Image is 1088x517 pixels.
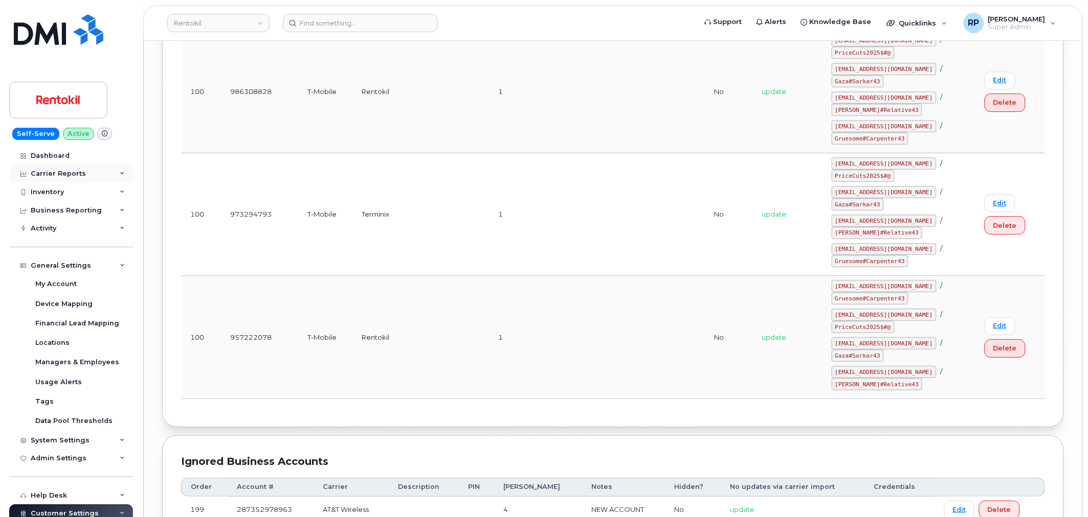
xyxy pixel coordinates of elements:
span: / [941,216,943,224]
span: / [941,310,943,318]
td: 986308828 [221,30,298,153]
code: [EMAIL_ADDRESS][DOMAIN_NAME] [832,91,937,104]
th: Credentials [865,478,935,496]
td: 1 [490,30,565,153]
td: 957222078 [221,276,298,399]
span: update [762,210,786,218]
td: No [705,153,752,276]
span: RP [968,17,980,29]
td: 100 [181,30,221,153]
th: [PERSON_NAME] [494,478,582,496]
div: Ignored Business Accounts [181,454,1045,469]
th: Account # [228,478,314,496]
span: Delete [993,221,1017,230]
th: PIN [459,478,494,496]
code: Gruesome#Carpenter43 [832,255,908,267]
code: Gaza#Sarkar43 [832,198,884,210]
span: / [941,281,943,290]
td: Rentokil [352,276,459,399]
a: Alerts [749,12,794,32]
code: [PERSON_NAME]#Relative43 [832,227,923,239]
td: Terminix [352,153,459,276]
code: [EMAIL_ADDRESS][DOMAIN_NAME] [832,63,937,75]
td: T-Mobile [298,153,352,276]
th: Description [389,478,459,496]
span: [PERSON_NAME] [988,15,1046,23]
code: [PERSON_NAME]#Relative43 [832,378,923,390]
code: [EMAIL_ADDRESS][DOMAIN_NAME] [832,215,937,227]
span: Support [714,17,742,27]
span: / [941,64,943,73]
span: Quicklinks [899,19,937,27]
code: [EMAIL_ADDRESS][DOMAIN_NAME] [832,337,937,349]
a: Edit [985,72,1015,89]
td: 100 [181,153,221,276]
code: [PERSON_NAME]#Relative43 [832,104,923,116]
span: / [941,367,943,375]
a: Rentokil [167,14,270,32]
span: / [941,93,943,101]
th: No updates via carrier import [721,478,865,496]
code: [EMAIL_ADDRESS][DOMAIN_NAME] [832,120,937,132]
code: Gaza#Sarkar43 [832,349,884,362]
code: [EMAIL_ADDRESS][DOMAIN_NAME] [832,186,937,198]
span: Delete [988,505,1011,514]
th: Carrier [314,478,389,496]
code: [EMAIL_ADDRESS][DOMAIN_NAME] [832,243,937,255]
span: update [762,333,786,341]
div: Quicklinks [880,13,954,33]
span: Delete [993,98,1017,107]
td: 973294793 [221,153,298,276]
th: Order [181,478,228,496]
td: T-Mobile [298,30,352,153]
span: Alerts [765,17,787,27]
span: Super Admin [988,23,1046,31]
a: Knowledge Base [794,12,879,32]
a: Edit [985,194,1015,212]
th: Hidden? [665,478,721,496]
td: No [705,276,752,399]
td: T-Mobile [298,276,352,399]
td: 1 [490,276,565,399]
code: [EMAIL_ADDRESS][DOMAIN_NAME] [832,309,937,321]
iframe: Messenger Launcher [1043,473,1080,509]
td: No [705,30,752,153]
span: / [941,122,943,130]
button: Delete [985,339,1026,358]
a: Edit [985,317,1015,335]
td: Rentokil [352,30,459,153]
code: Gruesome#Carpenter43 [832,132,908,145]
div: Ryan Partack [957,13,1063,33]
code: Gruesome#Carpenter43 [832,292,908,304]
span: / [941,159,943,167]
button: Delete [985,93,1026,112]
span: Knowledge Base [810,17,872,27]
span: update [762,87,786,96]
a: Support [698,12,749,32]
th: Notes [582,478,665,496]
span: / [941,244,943,252]
code: Gaza#Sarkar43 [832,75,884,87]
span: Delete [993,343,1017,353]
td: 1 [490,153,565,276]
td: 100 [181,276,221,399]
span: / [941,339,943,347]
code: [EMAIL_ADDRESS][DOMAIN_NAME] [832,280,937,292]
input: Find something... [283,14,438,32]
button: Delete [985,216,1026,234]
code: PriceCuts2025$#@ [832,170,895,182]
span: / [941,187,943,196]
code: PriceCuts2025$#@ [832,46,895,59]
code: PriceCuts2025$#@ [832,321,895,333]
code: [EMAIL_ADDRESS][DOMAIN_NAME] [832,157,937,170]
span: update [730,505,754,513]
code: [EMAIL_ADDRESS][DOMAIN_NAME] [832,366,937,378]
